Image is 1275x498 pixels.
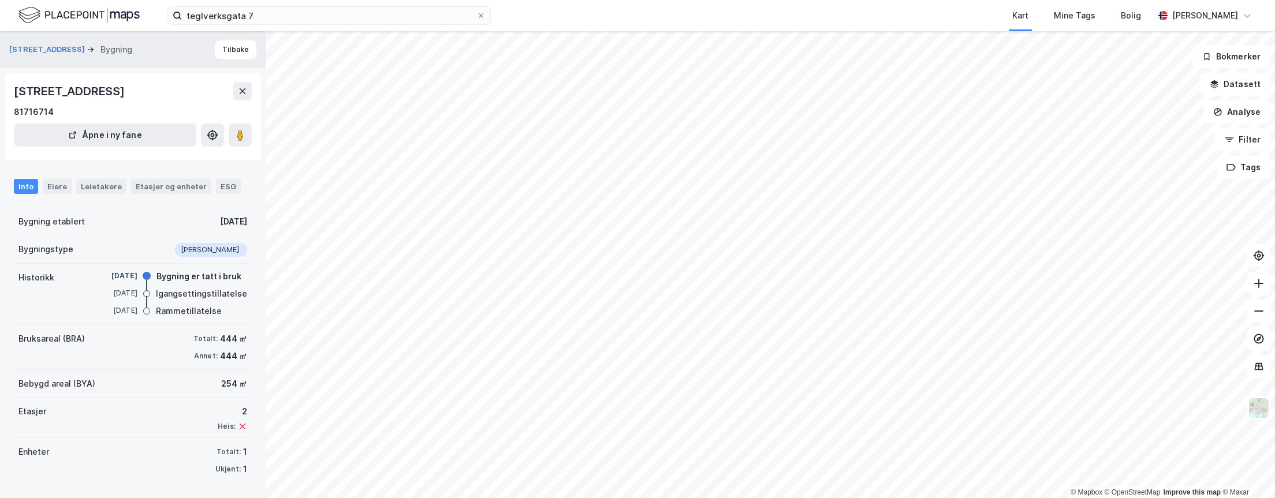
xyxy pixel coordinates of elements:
div: Rammetillatelse [156,304,222,318]
button: Bokmerker [1192,45,1270,68]
button: Datasett [1200,73,1270,96]
div: Leietakere [76,179,126,194]
div: [DATE] [220,215,247,229]
button: Analyse [1203,100,1270,123]
div: Bruksareal (BRA) [18,332,85,346]
div: Eiere [43,179,72,194]
div: Info [14,179,38,194]
div: Totalt: [217,447,241,456]
button: Tilbake [215,40,256,59]
div: Bebygd areal (BYA) [18,377,95,391]
a: Improve this map [1164,488,1221,496]
div: [DATE] [91,305,137,316]
a: OpenStreetMap [1105,488,1161,496]
div: 81716714 [14,105,54,119]
div: 254 ㎡ [221,377,247,391]
div: 1 [243,445,247,459]
a: Mapbox [1071,488,1102,496]
div: Totalt: [193,334,218,343]
img: logo.f888ab2527a4732fd821a326f86c7f29.svg [18,5,140,25]
div: Enheter [18,445,49,459]
div: ESG [216,179,241,194]
div: [STREET_ADDRESS] [14,82,127,100]
div: Heis: [218,422,236,431]
button: Tags [1217,156,1270,179]
button: Filter [1215,128,1270,151]
div: 444 ㎡ [220,332,247,346]
div: Bygning etablert [18,215,85,229]
div: Ukjent: [215,465,241,474]
div: Mine Tags [1054,9,1095,23]
iframe: Chat Widget [1217,443,1275,498]
div: 2 [218,405,247,418]
div: Historikk [18,271,54,284]
div: [PERSON_NAME] [1172,9,1238,23]
div: Bygning er tatt i bruk [156,269,241,283]
div: Kart [1012,9,1028,23]
div: Etasjer [18,405,46,418]
button: [STREET_ADDRESS] [9,44,87,55]
div: Etasjer og enheter [136,181,207,192]
div: Annet: [194,351,218,361]
input: Søk på adresse, matrikkel, gårdeiere, leietakere eller personer [182,7,476,24]
div: 1 [243,462,247,476]
div: Bolig [1121,9,1141,23]
div: Bygning [100,43,132,57]
div: Igangsettingstillatelse [156,287,247,301]
img: Z [1248,397,1270,419]
div: Kontrollprogram for chat [1217,443,1275,498]
div: [DATE] [91,271,137,281]
div: [DATE] [91,288,137,298]
div: 444 ㎡ [220,349,247,363]
button: Åpne i ny fane [14,123,196,147]
div: Bygningstype [18,242,73,256]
